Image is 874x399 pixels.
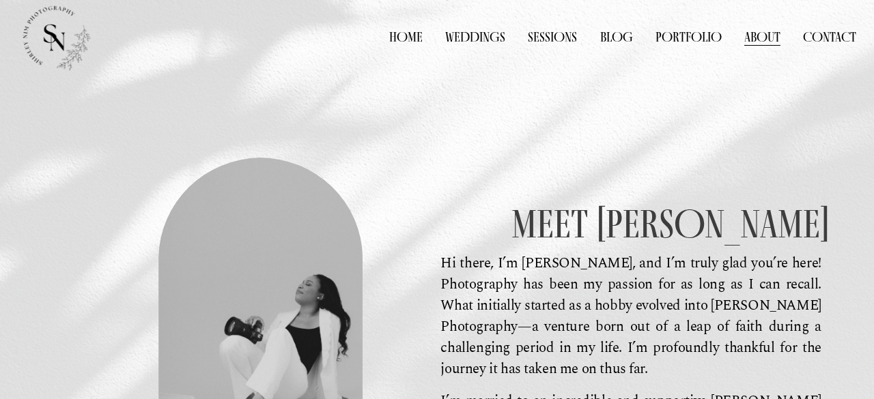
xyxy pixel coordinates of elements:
a: Sessions [528,27,577,47]
h4: Meet [PERSON_NAME] [511,204,830,244]
p: Hi there, I’m [PERSON_NAME], and I’m truly glad you’re here! Photography has been my passion for ... [440,253,821,379]
a: Blog [600,27,633,47]
a: folder dropdown [655,27,722,47]
a: Weddings [445,27,505,47]
a: Home [389,27,423,47]
img: Shirley Nim Photography [18,1,91,74]
a: Contact [803,27,856,47]
span: Portfolio [655,29,722,46]
a: About [744,27,780,47]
